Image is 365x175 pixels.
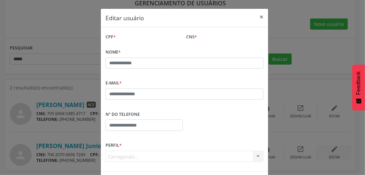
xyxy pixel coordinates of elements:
label: Nº do Telefone [106,109,140,119]
label: E-mail [106,78,122,89]
label: CNS [186,32,197,42]
span: Feedback [356,71,362,95]
h5: Editar usuário [106,13,144,22]
label: Perfil [106,140,122,151]
label: CPF [106,32,116,42]
button: Feedback - Mostrar pesquisa [352,65,365,110]
label: Nome [106,47,121,58]
button: Close [255,9,268,25]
